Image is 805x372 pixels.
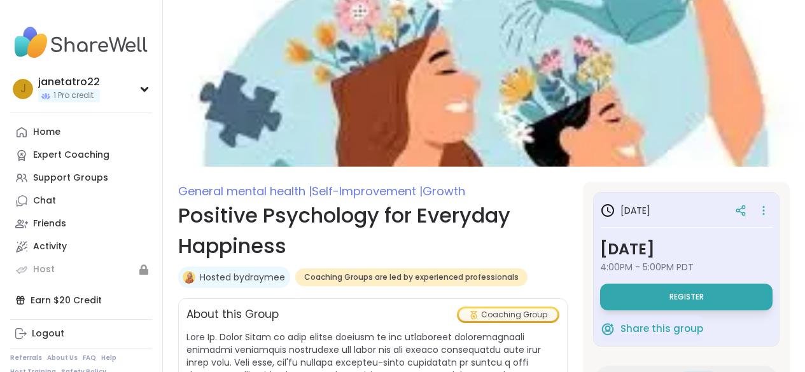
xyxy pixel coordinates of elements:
[600,315,703,342] button: Share this group
[304,272,519,282] span: Coaching Groups are led by experienced professionals
[600,284,773,310] button: Register
[312,183,423,199] span: Self-Improvement |
[10,235,152,258] a: Activity
[10,289,152,312] div: Earn $20 Credit
[10,258,152,281] a: Host
[33,126,60,139] div: Home
[183,271,195,284] img: draymee
[33,149,109,162] div: Expert Coaching
[53,90,94,101] span: 1 Pro credit
[33,195,56,207] div: Chat
[600,321,615,336] img: ShareWell Logomark
[600,238,773,261] h3: [DATE]
[33,217,66,230] div: Friends
[10,20,152,65] img: ShareWell Nav Logo
[33,240,67,253] div: Activity
[10,212,152,235] a: Friends
[10,167,152,189] a: Support Groups
[600,261,773,273] span: 4:00PM - 5:00PM PDT
[620,322,703,336] span: Share this group
[423,183,465,199] span: Growth
[83,354,96,362] a: FAQ
[10,121,152,144] a: Home
[178,183,312,199] span: General mental health |
[38,75,100,89] div: janetatro22
[459,308,557,321] div: Coaching Group
[10,322,152,345] a: Logout
[10,189,152,212] a: Chat
[101,354,116,362] a: Help
[669,292,704,302] span: Register
[10,354,42,362] a: Referrals
[178,200,568,261] h1: Positive Psychology for Everyday Happiness
[33,172,108,184] div: Support Groups
[33,263,55,276] div: Host
[200,271,285,284] a: Hosted bydraymee
[47,354,78,362] a: About Us
[186,307,279,323] h2: About this Group
[20,81,26,97] span: j
[10,144,152,167] a: Expert Coaching
[600,203,650,218] h3: [DATE]
[32,327,64,340] div: Logout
